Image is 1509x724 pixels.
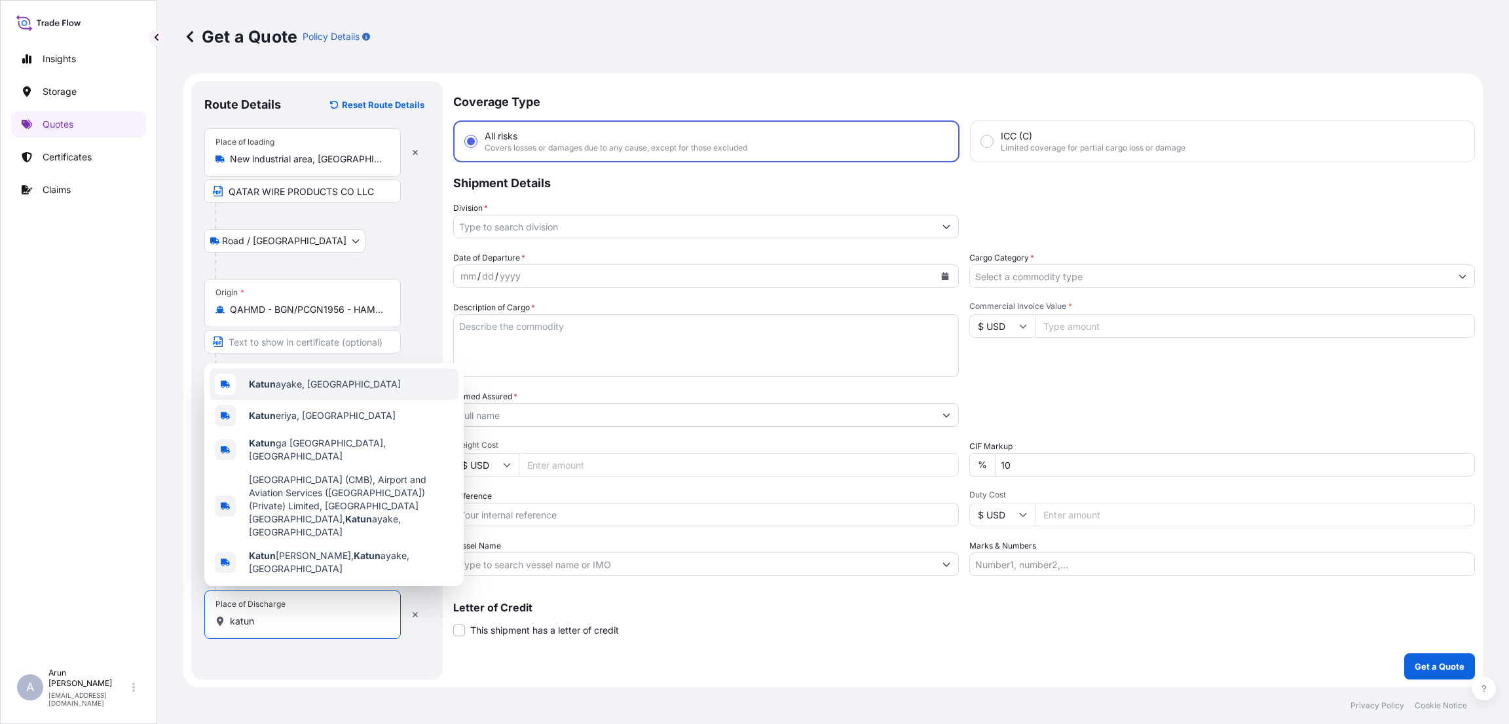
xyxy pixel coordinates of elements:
[969,453,995,477] div: %
[249,437,276,448] b: Katun
[1001,143,1185,153] span: Limited coverage for partial cargo loss or damage
[1035,503,1475,526] input: Enter amount
[454,552,935,576] input: Type to search vessel name or IMO
[995,453,1475,477] input: Enter percentage
[453,301,535,314] label: Description of Cargo
[1415,660,1464,673] p: Get a Quote
[453,390,517,403] label: Named Assured
[485,143,747,153] span: Covers losses or damages due to any cause, except for those excluded
[204,330,401,353] input: Text to appear on certificate
[215,599,286,609] div: Place of Discharge
[43,85,77,98] p: Storage
[48,668,130,689] p: Arun [PERSON_NAME]
[498,268,522,284] div: year,
[1351,700,1404,711] p: Privacy Policy
[470,624,619,637] span: This shipment has a letter of credit
[204,229,365,253] button: Select transport
[453,251,525,264] span: Date of Departure
[1001,130,1032,143] span: ICC (C)
[249,437,453,463] span: ga [GEOGRAPHIC_DATA], [GEOGRAPHIC_DATA]
[969,251,1034,264] label: Cargo Category
[935,266,956,287] button: Calendar
[215,287,244,298] div: Origin
[477,268,481,284] div: /
[204,179,401,203] input: Text to appear on certificate
[459,268,477,284] div: month,
[249,409,396,422] span: eriya, [GEOGRAPHIC_DATA]
[969,552,1475,576] input: Number1, number2,...
[43,118,73,131] p: Quotes
[453,81,1475,120] p: Coverage Type
[935,215,958,238] button: Show suggestions
[1451,264,1474,288] button: Show suggestions
[249,410,276,421] b: Katun
[519,453,959,477] input: Enter amount
[204,97,281,113] p: Route Details
[453,202,488,215] label: Division
[354,550,381,561] b: Katun
[453,602,1475,613] p: Letter of Credit
[249,473,453,539] span: [GEOGRAPHIC_DATA] (CMB), Airport and Aviation Services ([GEOGRAPHIC_DATA]) (Private) Limited, [GE...
[183,26,297,47] p: Get a Quote
[969,440,1013,453] label: CIF Markup
[969,539,1036,552] label: Marks & Numbers
[342,98,424,111] p: Reset Route Details
[230,615,384,628] input: Place of Discharge
[43,52,76,65] p: Insights
[230,303,384,316] input: Origin
[222,234,346,247] span: Road / [GEOGRAPHIC_DATA]
[454,403,935,427] input: Full name
[453,440,959,450] span: Freight Cost
[453,503,959,526] input: Your internal reference
[935,552,958,576] button: Show suggestions
[485,130,517,143] span: All risks
[970,264,1451,288] input: Select a commodity type
[969,301,1475,312] span: Commercial Invoice Value
[249,550,276,561] b: Katun
[249,378,276,389] b: Katun
[481,268,495,284] div: day,
[495,268,498,284] div: /
[249,549,453,575] span: [PERSON_NAME], ayake, [GEOGRAPHIC_DATA]
[453,162,1475,202] p: Shipment Details
[935,403,958,427] button: Show suggestions
[215,137,274,147] div: Place of loading
[204,363,464,586] div: Show suggestions
[454,215,935,238] input: Type to search division
[453,490,492,503] label: Reference
[43,151,92,164] p: Certificates
[230,153,384,166] input: Place of loading
[43,183,71,196] p: Claims
[26,681,34,694] span: A
[1415,700,1467,711] p: Cookie Notice
[249,378,401,391] span: ayake, [GEOGRAPHIC_DATA]
[303,30,360,43] p: Policy Details
[48,691,130,707] p: [EMAIL_ADDRESS][DOMAIN_NAME]
[453,539,501,552] label: Vessel Name
[345,513,372,524] b: Katun
[1035,314,1475,338] input: Type amount
[969,490,1475,500] span: Duty Cost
